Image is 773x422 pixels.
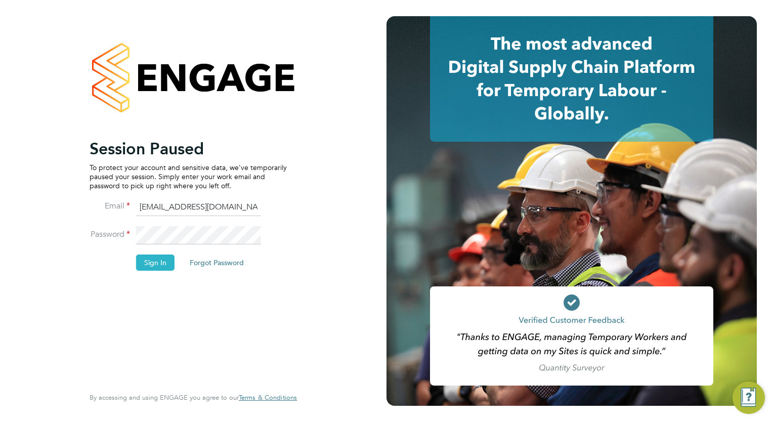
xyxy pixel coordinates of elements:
p: To protect your account and sensitive data, we've temporarily paused your session. Simply enter y... [90,163,287,191]
h2: Session Paused [90,139,287,159]
input: Enter your work email... [136,198,261,217]
button: Sign In [136,255,175,271]
button: Forgot Password [182,255,252,271]
button: Engage Resource Center [733,382,765,414]
span: By accessing and using ENGAGE you agree to our [90,393,297,402]
a: Terms & Conditions [239,394,297,402]
label: Password [90,229,130,240]
label: Email [90,201,130,212]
